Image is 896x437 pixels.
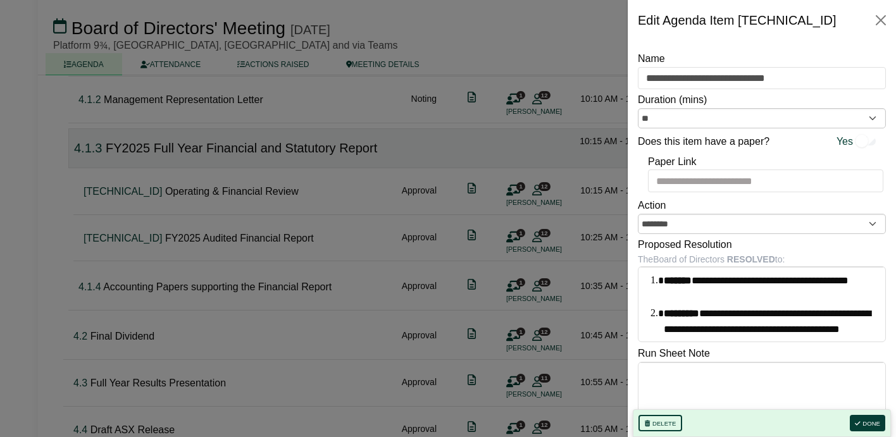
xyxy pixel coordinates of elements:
[638,51,665,67] label: Name
[648,154,697,170] label: Paper Link
[837,133,853,150] span: Yes
[638,10,836,30] div: Edit Agenda Item [TECHNICAL_ID]
[638,415,682,431] button: Delete
[638,252,886,266] div: The Board of Directors to:
[638,92,707,108] label: Duration (mins)
[638,345,710,362] label: Run Sheet Note
[850,415,885,431] button: Done
[638,237,732,253] label: Proposed Resolution
[727,254,775,264] b: RESOLVED
[638,197,666,214] label: Action
[871,10,891,30] button: Close
[638,133,769,150] label: Does this item have a paper?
